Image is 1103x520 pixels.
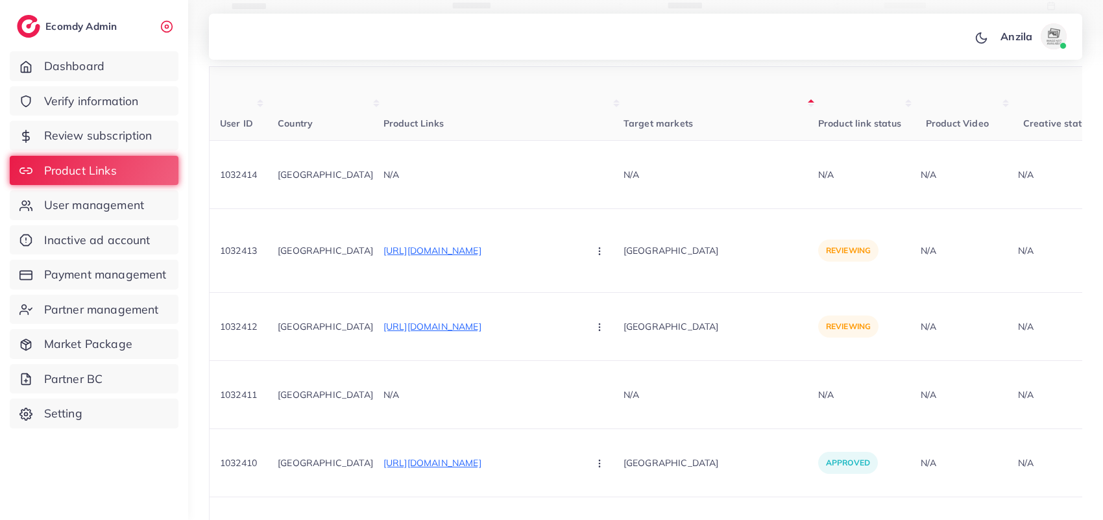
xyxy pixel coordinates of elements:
[278,118,313,129] span: Country
[818,240,879,262] p: reviewing
[278,455,373,471] p: [GEOGRAPHIC_DATA]
[915,371,941,419] div: N/A
[44,162,117,179] span: Product Links
[10,329,178,359] a: Market Package
[818,387,915,402] p: N/A
[44,336,132,353] span: Market Package
[44,58,104,75] span: Dashboard
[10,260,178,290] a: Payment management
[624,167,818,182] p: N/A
[10,225,178,255] a: Inactive ad account
[44,127,152,144] span: Review subscription
[10,295,178,325] a: Partner management
[926,118,989,129] span: Product Video
[383,387,624,402] p: N/A
[220,245,257,256] span: 1032413
[44,405,82,422] span: Setting
[220,457,257,469] span: 1032410
[818,118,901,129] span: Product link status
[10,86,178,116] a: Verify information
[278,319,373,334] p: [GEOGRAPHIC_DATA]
[44,301,159,318] span: Partner management
[10,399,178,428] a: Setting
[44,266,167,283] span: Payment management
[44,93,139,110] span: Verify information
[1018,456,1034,469] div: N/A
[818,316,879,338] p: reviewing
[220,389,257,401] span: 1032411
[383,167,624,182] p: N/A
[1013,371,1039,419] div: N/A
[624,118,693,129] span: Target markets
[383,118,444,129] span: Product Links
[1023,118,1091,129] span: Creative status
[1018,244,1034,257] div: N/A
[921,244,936,257] div: N/A
[10,121,178,151] a: Review subscription
[10,51,178,81] a: Dashboard
[278,167,373,182] p: [GEOGRAPHIC_DATA]
[921,320,936,333] div: N/A
[624,236,818,266] p: [GEOGRAPHIC_DATA]
[220,321,257,332] span: 1032412
[44,371,103,388] span: Partner BC
[624,312,818,341] p: [GEOGRAPHIC_DATA]
[921,456,936,469] div: N/A
[44,232,151,249] span: Inactive ad account
[45,20,120,32] h2: Ecomdy Admin
[10,364,178,394] a: Partner BC
[624,449,818,478] p: [GEOGRAPHIC_DATA]
[915,151,941,199] div: N/A
[383,243,578,258] p: [URL][DOMAIN_NAME]
[1018,320,1034,333] div: N/A
[1013,151,1039,199] div: N/A
[818,167,915,182] p: N/A
[278,387,373,402] p: [GEOGRAPHIC_DATA]
[993,23,1072,49] a: Anzilaavatar
[818,452,878,474] p: approved
[220,118,253,129] span: User ID
[10,156,178,186] a: Product Links
[220,169,257,180] span: 1032414
[17,15,120,38] a: logoEcomdy Admin
[10,190,178,220] a: User management
[17,15,40,38] img: logo
[624,387,818,402] p: N/A
[1000,29,1032,44] p: Anzila
[1041,23,1067,49] img: avatar
[383,319,578,334] p: [URL][DOMAIN_NAME]
[383,455,578,471] p: [URL][DOMAIN_NAME]
[44,197,144,214] span: User management
[278,243,373,258] p: [GEOGRAPHIC_DATA]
